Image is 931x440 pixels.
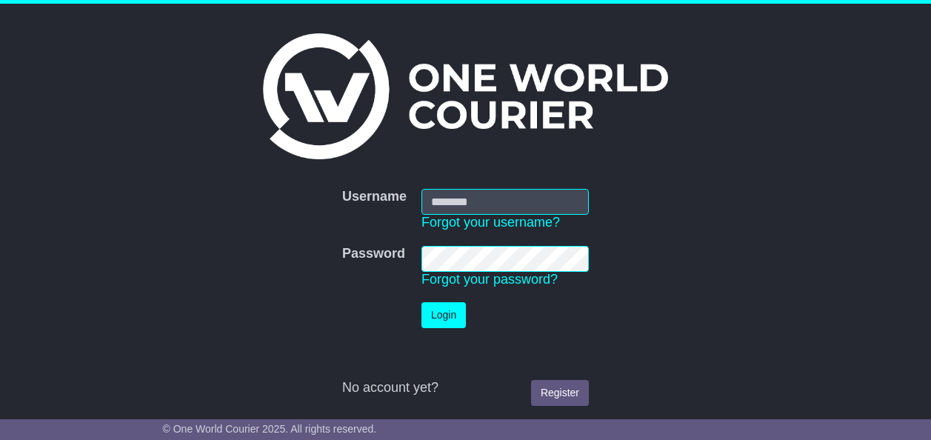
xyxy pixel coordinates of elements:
[342,189,407,205] label: Username
[163,423,377,435] span: © One World Courier 2025. All rights reserved.
[342,246,405,262] label: Password
[263,33,667,159] img: One World
[342,380,589,396] div: No account yet?
[531,380,589,406] a: Register
[421,302,466,328] button: Login
[421,215,560,230] a: Forgot your username?
[421,272,558,287] a: Forgot your password?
